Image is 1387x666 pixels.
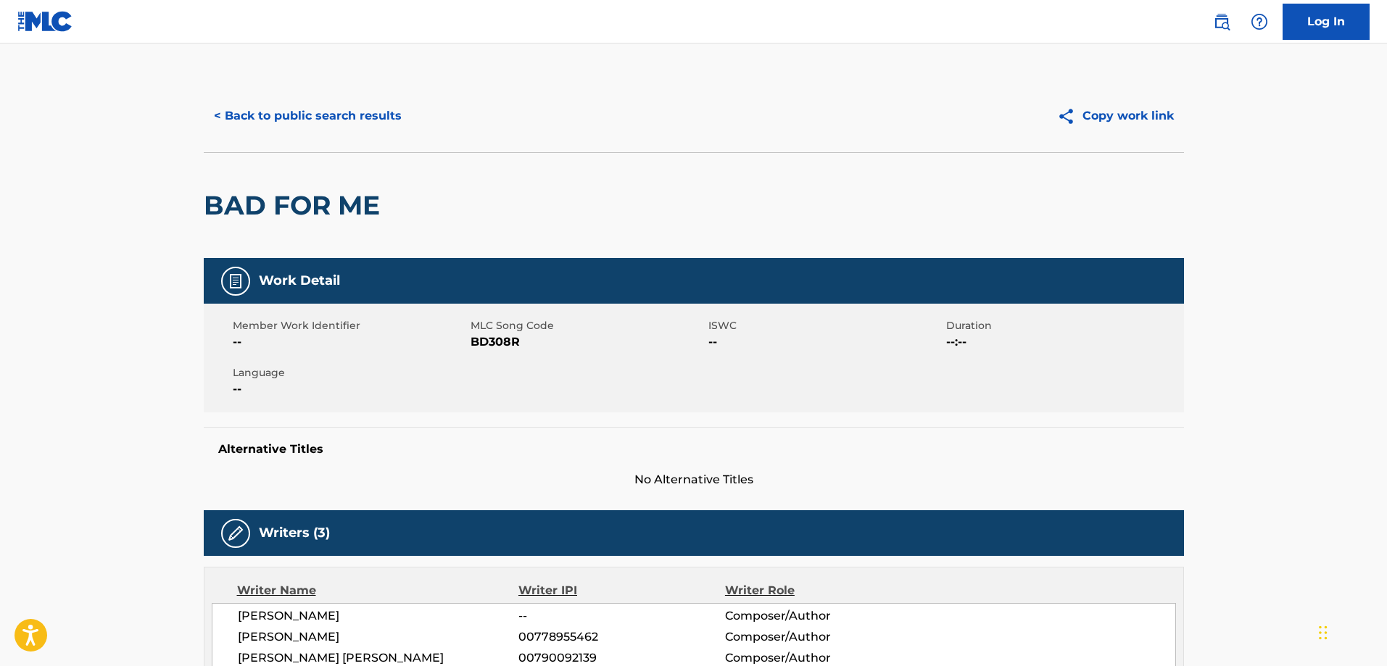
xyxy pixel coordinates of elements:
[259,525,330,541] h5: Writers (3)
[233,365,467,380] span: Language
[708,333,943,351] span: --
[204,98,412,134] button: < Back to public search results
[708,318,943,333] span: ISWC
[518,607,724,625] span: --
[227,525,244,542] img: Writers
[1057,107,1082,125] img: Copy work link
[518,582,725,599] div: Writer IPI
[238,628,519,646] span: [PERSON_NAME]
[238,607,519,625] span: [PERSON_NAME]
[17,11,73,32] img: MLC Logo
[1283,4,1370,40] a: Log In
[259,272,340,289] h5: Work Detail
[725,582,913,599] div: Writer Role
[1314,596,1387,666] iframe: Chat Widget
[946,333,1180,351] span: --:--
[725,628,913,646] span: Composer/Author
[1319,611,1328,654] div: Drag
[204,471,1184,488] span: No Alternative Titles
[218,442,1169,457] h5: Alternative Titles
[1251,13,1268,30] img: help
[1213,13,1230,30] img: search
[233,318,467,333] span: Member Work Identifier
[1047,98,1184,134] button: Copy work link
[204,189,387,222] h2: BAD FOR ME
[518,628,724,646] span: 00778955462
[471,318,705,333] span: MLC Song Code
[237,582,519,599] div: Writer Name
[1245,7,1274,36] div: Help
[471,333,705,351] span: BD308R
[946,318,1180,333] span: Duration
[725,607,913,625] span: Composer/Author
[1207,7,1236,36] a: Public Search
[227,272,244,290] img: Work Detail
[233,333,467,351] span: --
[233,380,467,398] span: --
